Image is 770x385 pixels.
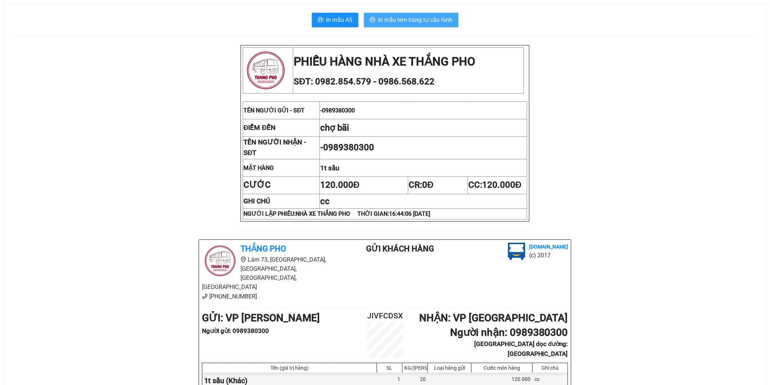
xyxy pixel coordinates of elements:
strong: NGƯỜI LẬP PHIẾU: [243,210,430,217]
strong: MẶT HÀNG [243,164,274,171]
span: printer [370,17,376,24]
strong: GHI CHÚ [243,197,270,205]
span: NHÀ XE THẮNG PHO THỜI GIAN: [295,210,430,217]
strong: TÊN NGƯỜI NHẬN - SĐT [243,138,306,157]
strong: PHIẾU HÀNG NHÀ XE THẮNG PHO [294,55,475,68]
div: Cước món hàng [473,365,531,371]
span: 0989380300 [323,142,374,152]
img: logo [243,48,288,93]
div: SL [379,365,400,371]
b: NHẬN : VP [GEOGRAPHIC_DATA] [419,312,568,324]
img: logo.jpg [202,243,238,279]
b: [DOMAIN_NAME] [529,244,568,250]
span: environment [241,257,246,262]
span: 1t sầu [320,164,339,172]
span: 120.000Đ [482,180,521,190]
h2: JIVFCDSX [354,310,416,322]
img: logo.jpg [508,243,525,260]
div: Loại hàng gửi [430,365,469,371]
span: - [320,142,374,152]
div: KG/[PERSON_NAME] [404,365,426,371]
span: In mẫu A5 [326,15,353,24]
b: GỬI : VP [PERSON_NAME] [202,312,320,324]
b: Thắng Pho [241,244,286,253]
span: 0989380300 [322,107,355,114]
span: chợ bãi [320,123,349,133]
span: 0Đ [422,180,433,190]
div: Ghi chú [535,365,566,371]
li: Lâm 73, [GEOGRAPHIC_DATA], [GEOGRAPHIC_DATA], [GEOGRAPHIC_DATA], [GEOGRAPHIC_DATA] [202,255,337,292]
span: - [320,107,355,114]
span: phone [202,293,208,299]
li: (c) 2017 [529,251,568,260]
b: Gửi khách hàng [366,244,434,253]
span: SĐT: 0982.854.579 - 0986.568.622 [294,76,434,87]
b: Người nhận : 0989380300 [450,326,568,338]
div: Tên (giá trị hàng) [204,365,375,371]
span: TÊN NGƯỜI GỬI - SĐT [243,107,305,114]
strong: ĐIỂM ĐẾN [243,124,275,132]
span: CC: [468,180,521,190]
li: [PHONE_NUMBER] [202,292,337,301]
strong: CƯỚC [243,180,271,190]
span: CR: [409,180,433,190]
b: Người gửi : 0989380300 [202,327,269,334]
b: [GEOGRAPHIC_DATA] dọc đường: [GEOGRAPHIC_DATA] [475,340,568,357]
span: 120.000Đ [320,180,360,190]
button: printerIn mẫu tem hàng tự cấu hình [364,13,459,27]
button: printerIn mẫu A5 [312,13,358,27]
span: cc [320,196,330,206]
span: 16:44:06 [DATE] [389,210,430,217]
span: printer [318,17,324,24]
span: In mẫu tem hàng tự cấu hình [378,15,453,24]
